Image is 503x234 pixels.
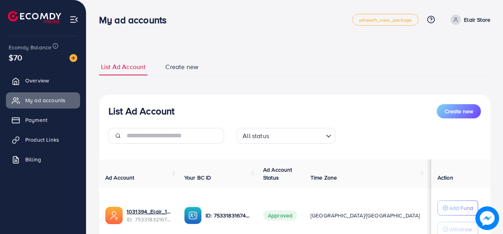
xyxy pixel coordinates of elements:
span: Approved [263,210,297,221]
span: Product Links [25,136,59,144]
span: Your BC ID [184,174,211,182]
span: Billing [25,155,41,163]
img: image [475,206,499,230]
img: logo [8,11,61,23]
p: Withdraw [449,225,472,234]
button: Create new [437,104,481,118]
img: image [69,54,77,62]
a: Payment [6,112,80,128]
a: Product Links [6,132,80,148]
a: Overview [6,73,80,88]
span: ID: 7533183216740663312 [127,215,172,223]
span: [GEOGRAPHIC_DATA]/[GEOGRAPHIC_DATA] [310,212,420,219]
span: Create new [165,62,198,71]
img: ic-ba-acc.ded83a64.svg [184,207,202,224]
p: Elair Store [464,15,490,24]
span: Action [438,174,453,182]
a: 1031394_Elair_1753955928407 [127,208,172,215]
span: $70 [9,52,22,63]
span: Payment [25,116,47,124]
a: Billing [6,152,80,167]
a: My ad accounts [6,92,80,108]
span: Create new [445,107,473,115]
span: List Ad Account [101,62,146,71]
img: ic-ads-acc.e4c84228.svg [105,207,123,224]
span: My ad accounts [25,96,65,104]
span: Ecomdy Balance [9,43,51,51]
span: adreach_new_package [359,17,412,22]
p: Add Fund [449,203,473,213]
input: Search for option [271,129,323,142]
h3: List Ad Account [108,105,174,117]
a: Elair Store [447,15,490,25]
span: Time Zone [310,174,337,182]
span: All status [241,130,271,142]
p: ID: 7533183167495454737 [206,211,251,220]
a: adreach_new_package [352,14,419,26]
span: Ad Account [105,174,135,182]
img: menu [69,15,79,24]
div: <span class='underline'>1031394_Elair_1753955928407</span></br>7533183216740663312 [127,208,172,224]
span: Ad Account Status [263,166,292,182]
button: Add Fund [438,200,478,215]
div: Search for option [237,128,335,144]
span: Overview [25,77,49,84]
h3: My ad accounts [99,14,173,26]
